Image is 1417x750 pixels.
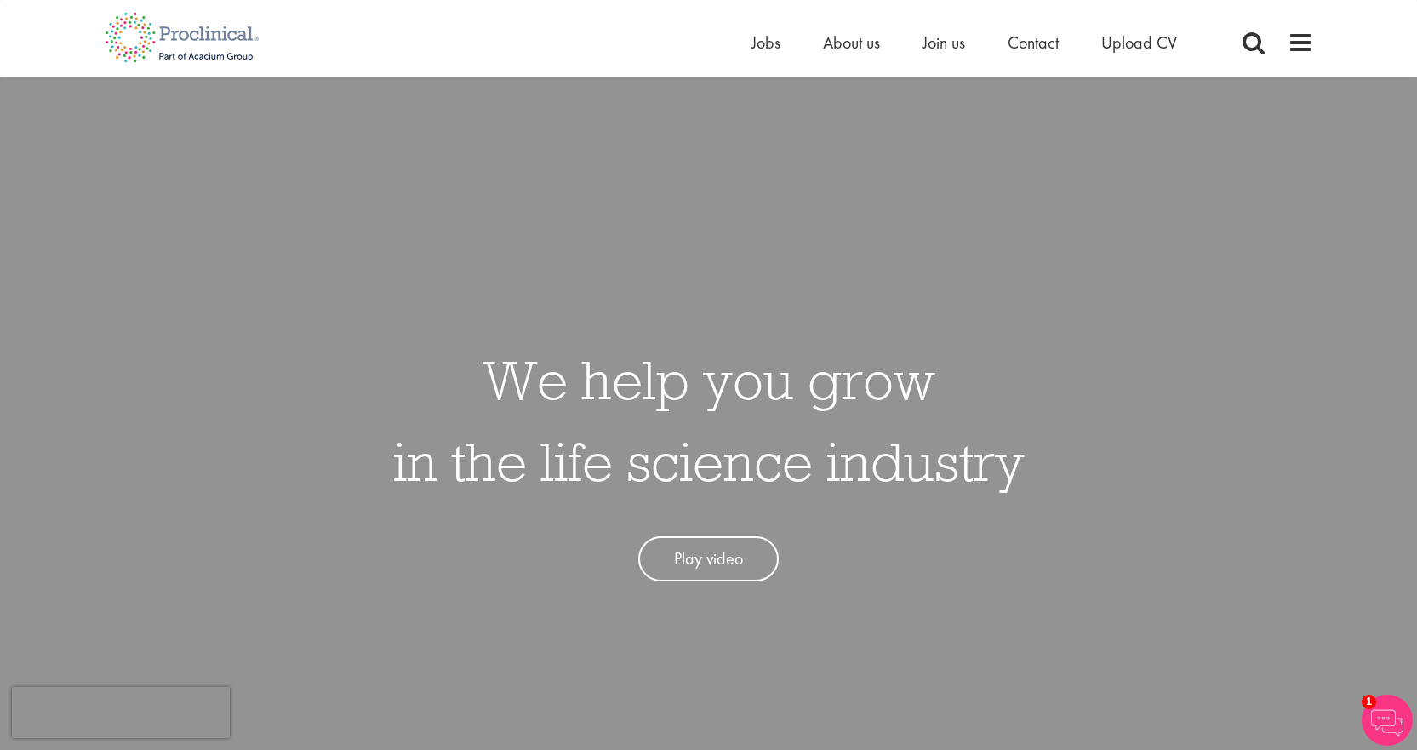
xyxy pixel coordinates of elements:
[1362,695,1376,709] span: 1
[393,339,1025,502] h1: We help you grow in the life science industry
[638,536,779,581] a: Play video
[1008,31,1059,54] a: Contact
[1101,31,1177,54] a: Upload CV
[1362,695,1413,746] img: Chatbot
[823,31,880,54] a: About us
[923,31,965,54] a: Join us
[751,31,780,54] a: Jobs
